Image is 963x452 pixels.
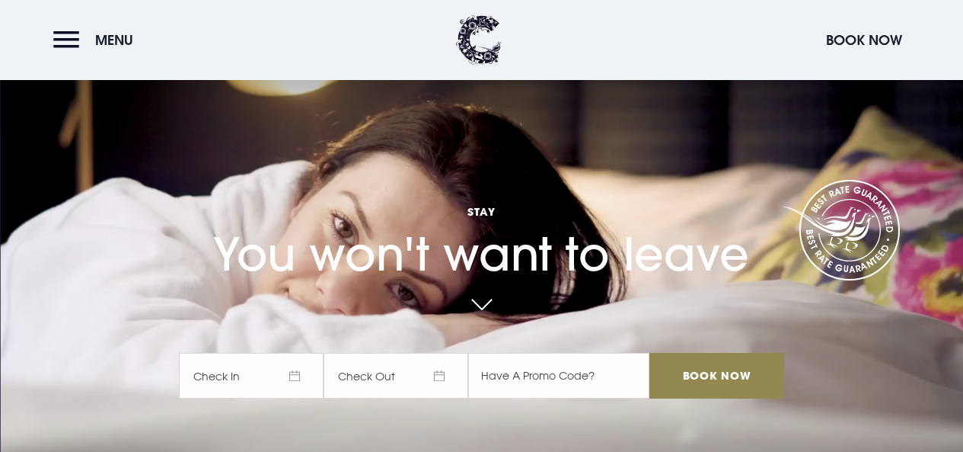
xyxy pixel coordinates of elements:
[818,24,910,56] button: Book Now
[179,353,324,399] span: Check In
[179,175,783,281] h1: You won't want to leave
[179,204,783,219] span: Stay
[53,24,141,56] button: Menu
[324,353,468,399] span: Check Out
[468,353,649,399] input: Have A Promo Code?
[649,353,783,399] input: Book Now
[95,31,133,49] span: Menu
[456,15,502,65] img: Clandeboye Lodge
